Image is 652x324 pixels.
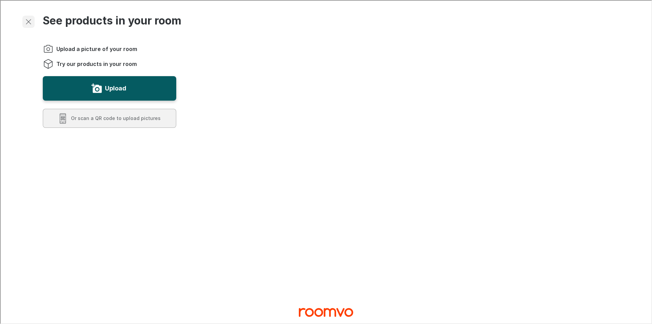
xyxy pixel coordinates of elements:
[56,59,136,67] span: Try our products in your room
[56,45,137,52] span: Upload a picture of your room
[42,75,176,100] button: Upload a picture of your room
[298,305,352,319] a: Visit Carpet Plus homepage
[104,82,126,93] label: Upload
[22,15,34,27] button: Exit visualizer
[42,43,176,69] ol: Instructions
[42,108,176,127] button: Scan a QR code to upload pictures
